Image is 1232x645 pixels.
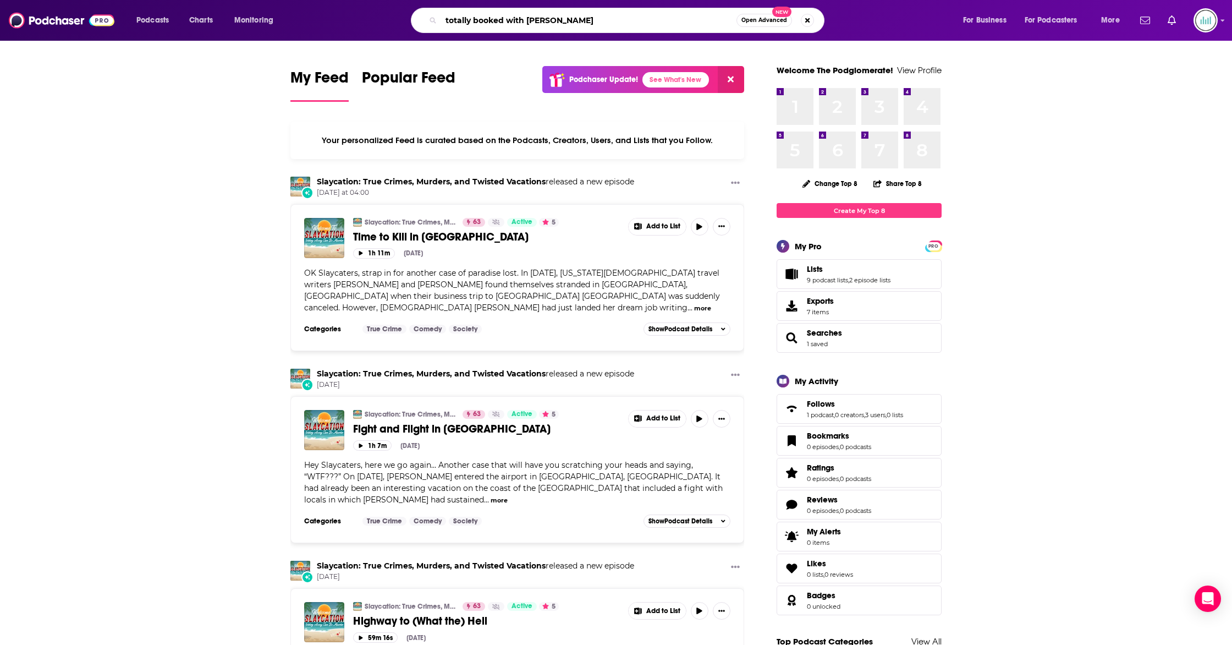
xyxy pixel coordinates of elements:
a: Lists [780,266,802,282]
button: 5 [539,410,559,419]
a: View Profile [897,65,942,75]
a: Bookmarks [780,433,802,449]
a: True Crime [362,517,406,526]
a: Bookmarks [807,431,871,441]
span: For Business [963,13,1007,28]
span: Add to List [646,414,680,423]
div: New Episode [301,379,313,391]
button: Show More Button [629,603,686,619]
img: Fight and Flight in Bulgaria [304,410,344,450]
a: 0 podcasts [840,443,871,451]
span: PRO [927,242,940,250]
p: Podchaser Update! [569,75,638,84]
a: Lists [807,264,890,274]
button: open menu [1093,12,1134,29]
a: Show notifications dropdown [1163,11,1180,30]
a: Highway to (What the) Hell [304,602,344,642]
a: Slaycation: True Crimes, Murders, and Twisted Vacations [290,177,310,196]
span: For Podcasters [1025,13,1077,28]
a: Society [449,325,482,334]
a: Ratings [807,463,871,473]
a: My Feed [290,68,349,102]
h3: released a new episode [317,177,634,187]
span: Charts [189,13,213,28]
span: , [839,443,840,451]
a: Comedy [409,325,446,334]
a: 9 podcast lists [807,276,848,284]
a: Charts [182,12,219,29]
img: Slaycation: True Crimes, Murders, and Twisted Vacations [290,369,310,389]
a: My Alerts [777,522,942,551]
span: Bookmarks [777,426,942,456]
a: 63 [463,602,485,611]
a: Popular Feed [362,68,455,102]
span: Lists [777,259,942,289]
button: 5 [539,602,559,611]
h3: Categories [304,325,354,334]
span: Add to List [646,607,680,615]
a: 0 episodes [807,475,839,483]
img: Slaycation: True Crimes, Murders, and Twisted Vacations [290,561,310,581]
span: Show Podcast Details [648,517,712,525]
div: [DATE] [404,249,423,257]
button: 1h 11m [353,248,395,259]
a: 0 lists [807,571,823,578]
button: Show More Button [727,561,744,575]
img: Slaycation: True Crimes, Murders, and Twisted Vacations [353,218,362,227]
span: [DATE] [317,572,634,582]
a: Reviews [780,497,802,512]
span: , [886,411,887,419]
div: My Pro [795,241,822,252]
a: Active [507,602,537,611]
span: Add to List [646,222,680,231]
span: Badges [807,591,835,600]
span: Searches [777,323,942,353]
a: Society [449,517,482,526]
span: Highway to (What the) Hell [353,614,487,628]
button: Show More Button [727,369,744,382]
a: Slaycation: True Crimes, Murders, and Twisted Vacations [365,410,455,419]
div: Your personalized Feed is curated based on the Podcasts, Creators, Users, and Lists that you Follow. [290,122,744,159]
span: Bookmarks [807,431,849,441]
a: Follows [807,399,903,409]
span: ... [687,303,692,313]
div: Open Intercom Messenger [1195,586,1221,612]
h3: released a new episode [317,369,634,379]
span: Active [512,409,532,420]
span: Time to Kill in [GEOGRAPHIC_DATA] [353,230,529,244]
a: Badges [807,591,840,600]
a: Follows [780,401,802,417]
button: Show More Button [629,218,686,235]
a: Slaycation: True Crimes, Murders, and Twisted Vacations [317,561,546,571]
button: open menu [227,12,288,29]
a: Ratings [780,465,802,480]
span: Active [512,217,532,228]
button: Show More Button [727,177,744,190]
span: My Alerts [780,529,802,544]
a: Create My Top 8 [777,203,942,218]
a: Comedy [409,517,446,526]
a: 2 episode lists [849,276,890,284]
a: Slaycation: True Crimes, Murders, and Twisted Vacations [365,218,455,227]
a: Highway to (What the) Hell [353,614,620,628]
span: , [848,276,849,284]
span: 63 [473,217,481,228]
button: open menu [129,12,183,29]
button: open menu [1018,12,1093,29]
button: open menu [955,12,1020,29]
div: [DATE] [400,442,420,450]
a: Slaycation: True Crimes, Murders, and Twisted Vacations [317,369,546,379]
div: Search podcasts, credits, & more... [421,8,835,33]
button: Open AdvancedNew [736,14,792,27]
div: My Activity [795,376,838,386]
span: Fight and Flight in [GEOGRAPHIC_DATA] [353,422,551,436]
span: Reviews [807,495,838,505]
button: Show profile menu [1193,8,1218,32]
a: Slaycation: True Crimes, Murders, and Twisted Vacations [365,602,455,611]
span: Searches [807,328,842,338]
a: 63 [463,218,485,227]
a: 1 saved [807,340,828,348]
a: Slaycation: True Crimes, Murders, and Twisted Vacations [353,602,362,611]
img: User Profile [1193,8,1218,32]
